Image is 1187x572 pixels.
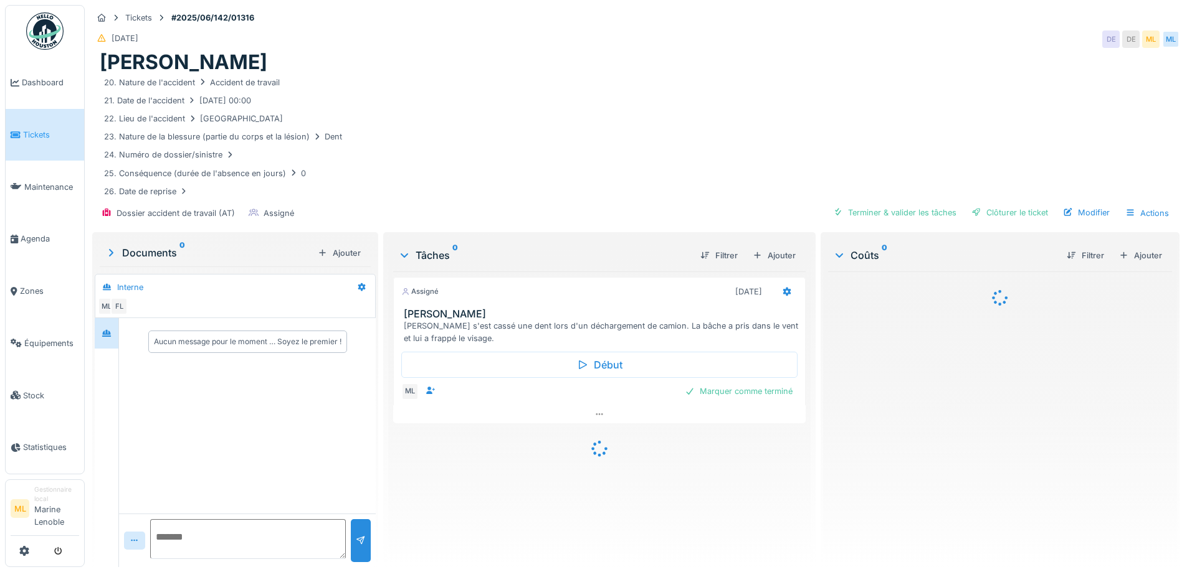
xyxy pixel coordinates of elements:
span: Statistiques [23,441,79,453]
div: [DATE] [735,286,762,298]
div: Ajouter [748,247,801,264]
sup: 0 [452,248,458,263]
div: Assigné [264,207,294,219]
div: Ajouter [1114,247,1167,264]
div: ML [98,298,115,315]
span: Équipements [24,337,79,349]
span: Stock [23,390,79,401]
a: Dashboard [6,57,84,109]
div: 21. Date de l'accident [DATE] 00:00 [104,95,251,106]
a: Maintenance [6,161,84,213]
div: [PERSON_NAME] s'est cassé une dent lors d'un déchargement de camion. La bâche a pris dans le vent... [404,320,799,344]
div: 23. Nature de la blessure (partie du corps et la lésion) Dent [104,131,342,143]
sup: 0 [179,245,185,260]
div: 25. Conséquence (durée de l'absence en jours) 0 [104,167,306,179]
a: Agenda [6,213,84,265]
div: Documents [105,245,313,260]
div: DE [1102,30,1120,48]
a: ML Gestionnaire localMarine Lenoble [11,485,79,536]
a: Statistiques [6,421,84,474]
div: 24. Numéro de dossier/sinistre [104,149,235,161]
div: Ajouter [313,245,366,261]
div: ML [1162,30,1180,48]
div: 22. Lieu de l'accident [GEOGRAPHIC_DATA] [104,113,283,124]
div: DE [1122,30,1140,48]
div: Gestionnaire local [34,485,79,504]
a: Équipements [6,317,84,370]
a: Tickets [6,109,84,161]
h3: [PERSON_NAME] [404,308,799,320]
div: Filtrer [1062,247,1109,264]
div: 26. Date de reprise [104,185,189,197]
span: Agenda [21,233,79,245]
div: Filtrer [695,247,743,264]
div: Interne [117,281,143,293]
div: ML [401,383,419,400]
a: Stock [6,369,84,421]
div: FL [110,298,128,315]
div: Actions [1120,204,1175,222]
div: Aucun message pour le moment … Soyez le premier ! [154,336,341,347]
div: ML [1142,30,1160,48]
div: Assigné [401,286,439,297]
div: Modifier [1058,204,1115,221]
div: Début [401,352,797,378]
span: Maintenance [24,181,79,193]
div: Marquer comme terminé [680,383,798,400]
a: Zones [6,265,84,317]
h1: [PERSON_NAME] [100,50,267,74]
li: Marine Lenoble [34,485,79,533]
img: Badge_color-CXgf-gQk.svg [26,12,64,50]
div: Dossier accident de travail (AT) [117,207,235,219]
li: ML [11,499,29,518]
sup: 0 [882,248,887,263]
span: Dashboard [22,77,79,88]
div: [PERSON_NAME] s'est cassé une dent lors d'un déchargement de camion. La bâche a pris dans le vent... [100,75,1172,199]
div: Tickets [125,12,152,24]
strong: #2025/06/142/01316 [166,12,259,24]
div: Clôturer le ticket [966,204,1053,221]
div: Terminer & valider les tâches [828,204,961,221]
div: 20. Nature de l'accident Accident de travail [104,77,280,88]
div: Tâches [398,248,690,263]
div: Coûts [833,248,1057,263]
span: Zones [20,285,79,297]
span: Tickets [23,129,79,141]
div: [DATE] [112,32,138,44]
